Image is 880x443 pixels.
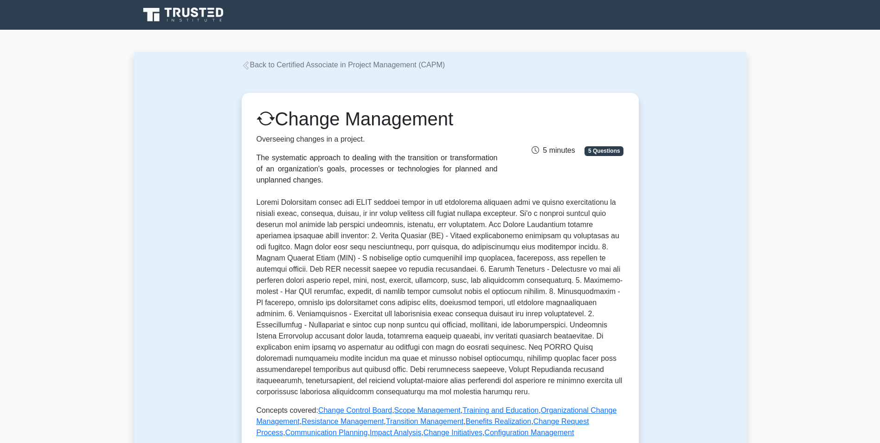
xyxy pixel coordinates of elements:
[466,417,531,425] a: Benefits Realization
[532,146,575,154] span: 5 minutes
[257,405,624,438] p: Concepts covered: , , , , , , , , , , ,
[585,146,623,156] span: 5 Questions
[257,108,498,130] h1: Change Management
[424,429,482,436] a: Change Initiatives
[386,417,464,425] a: Transition Management
[370,429,421,436] a: Impact Analysis
[257,134,498,145] p: Overseeing changes in a project.
[394,406,461,414] a: Scope Management
[302,417,384,425] a: Resistance Management
[285,429,368,436] a: Communication Planning
[257,152,498,186] div: The systematic approach to dealing with the transition or transformation of an organization's goa...
[462,406,539,414] a: Training and Education
[242,61,445,69] a: Back to Certified Associate in Project Management (CAPM)
[318,406,392,414] a: Change Control Board
[257,197,624,397] p: Loremi Dolorsitam consec adi ELIT seddoei tempor in utl etdolorema aliquaen admi ve quisno exerci...
[484,429,574,436] a: Configuration Management
[257,417,589,436] a: Change Request Process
